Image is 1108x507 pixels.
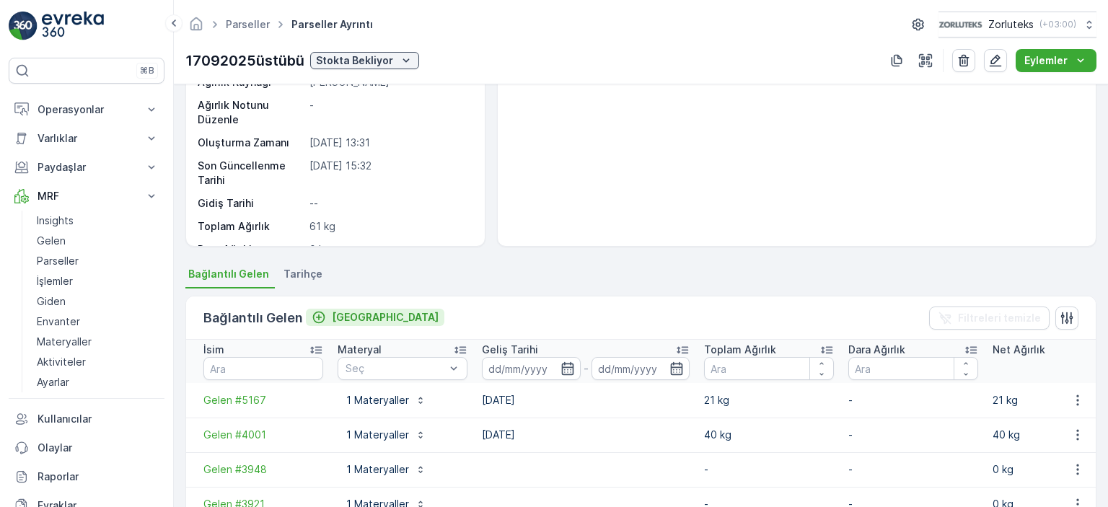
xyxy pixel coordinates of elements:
p: - [848,462,978,477]
a: Parseller [31,251,164,271]
p: Stokta Bekliyor [316,53,393,68]
p: Materyaller [37,335,92,349]
p: Dara Ağırlık [848,343,905,357]
a: Gelen #4001 [203,428,323,442]
p: [GEOGRAPHIC_DATA] [332,310,439,325]
p: Seç [346,361,445,376]
p: Parseller [37,254,79,268]
a: Olaylar [9,433,164,462]
button: Paydaşlar [9,153,164,182]
input: dd/mm/yyyy [592,357,690,380]
button: 1 Materyaller [338,423,435,446]
p: 17092025üstübü [185,50,304,71]
p: İşlemler [37,274,73,288]
input: Ara [203,357,323,380]
a: Gelen #5167 [203,393,323,407]
button: Varlıklar [9,124,164,153]
td: [DATE] [475,383,697,418]
a: Giden [31,291,164,312]
a: Kullanıcılar [9,405,164,433]
p: Gidiş Tarihi [198,196,304,211]
p: Net Ağırlık [993,343,1045,357]
p: Oluşturma Zamanı [198,136,304,150]
p: - [584,360,589,377]
p: Operasyonlar [38,102,136,117]
button: Eylemler [1016,49,1096,72]
p: Son Güncellenme Tarihi [198,159,304,188]
p: Materyal [338,343,382,357]
img: 6-1-9-3_wQBzyll.png [938,17,982,32]
p: Toplam Ağırlık [198,219,304,234]
p: ⌘B [140,65,154,76]
p: - [848,393,978,407]
a: Parseller [226,18,270,30]
p: Ayarlar [37,375,69,389]
p: Varlıklar [38,131,136,146]
a: Aktiviteler [31,352,164,372]
a: Raporlar [9,462,164,491]
a: Ayarlar [31,372,164,392]
p: - [848,428,978,442]
input: Ara [848,357,978,380]
button: Operasyonlar [9,95,164,124]
p: Paydaşlar [38,160,136,175]
p: Dara Ağırlık [198,242,304,257]
p: Aktiviteler [37,355,86,369]
p: - [704,462,834,477]
p: 21 kg [704,393,834,407]
a: Gelen #3948 [203,462,323,477]
p: 1 Materyaller [346,462,409,477]
a: Envanter [31,312,164,332]
span: Parseller ayrıntı [289,17,376,32]
a: Materyaller [31,332,164,352]
a: İşlemler [31,271,164,291]
p: İsim [203,343,224,357]
p: ( +03:00 ) [1039,19,1076,30]
button: Filtreleri temizle [929,307,1050,330]
p: Eylemler [1024,53,1068,68]
p: [DATE] 13:31 [309,136,469,150]
p: 61 kg [309,219,469,234]
p: -- [309,196,469,211]
p: 1 Materyaller [346,393,409,407]
p: 40 kg [704,428,834,442]
p: Ağırlık Notunu Düzenle [198,98,304,127]
button: Stokta Bekliyor [310,52,419,69]
p: 0 kg [309,242,469,257]
input: dd/mm/yyyy [482,357,581,380]
p: Gelen [37,234,66,248]
a: Gelen [31,231,164,251]
span: Tarihçe [283,267,322,281]
p: Insights [37,213,74,228]
button: MRF [9,182,164,211]
p: Toplam Ağırlık [704,343,776,357]
p: MRF [38,189,136,203]
button: 1 Materyaller [338,458,435,481]
span: Bağlantılı Gelen [188,267,269,281]
a: Insights [31,211,164,231]
a: Ana Sayfa [188,22,204,34]
img: logo_light-DOdMpM7g.png [42,12,104,40]
p: 1 Materyaller [346,428,409,442]
p: Filtreleri temizle [958,311,1041,325]
button: Bağla [306,309,444,326]
p: Zorluteks [988,17,1034,32]
input: Ara [704,357,834,380]
p: Raporlar [38,469,159,484]
p: Bağlantılı Gelen [203,308,303,328]
img: logo [9,12,38,40]
td: [DATE] [475,418,697,452]
p: Olaylar [38,441,159,455]
p: Kullanıcılar [38,412,159,426]
p: Envanter [37,314,80,329]
p: - [309,98,469,127]
button: Zorluteks(+03:00) [938,12,1096,38]
p: Geliş Tarihi [482,343,538,357]
p: [DATE] 15:32 [309,159,469,188]
p: Giden [37,294,66,309]
button: 1 Materyaller [338,389,435,412]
